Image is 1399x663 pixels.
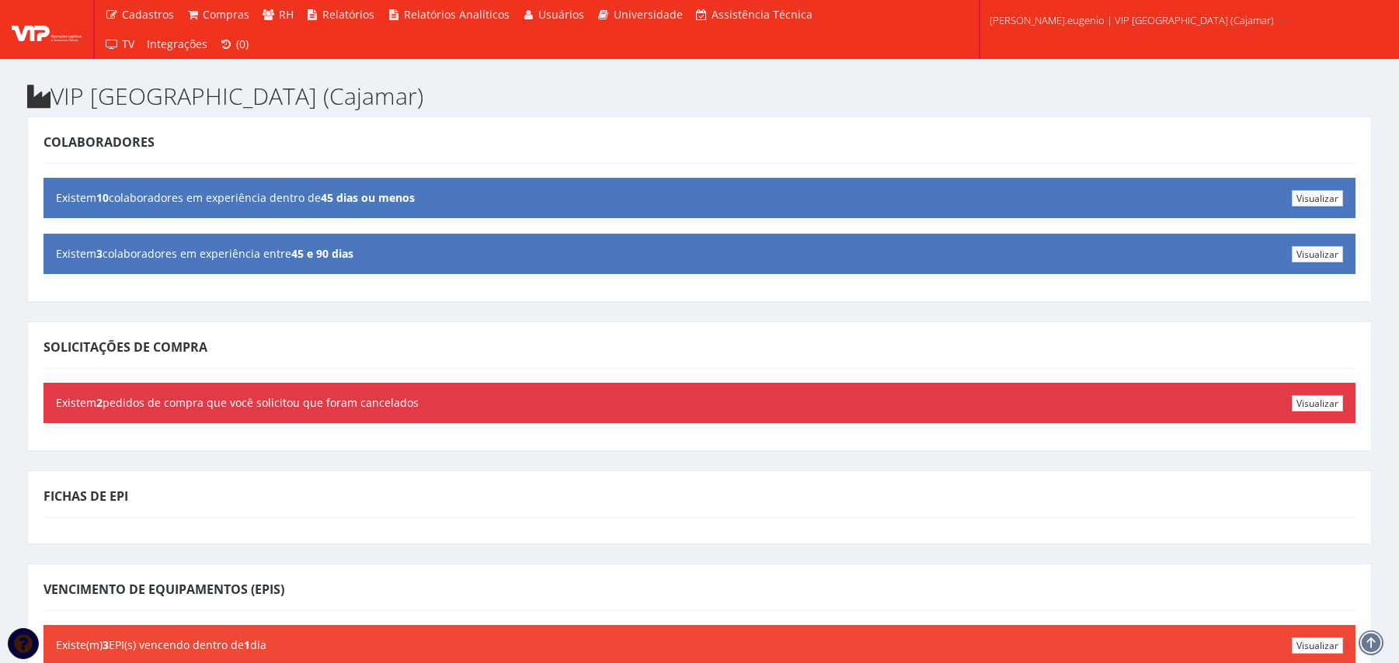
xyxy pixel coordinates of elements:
img: logo [12,18,82,41]
div: Existem colaboradores em experiência entre [44,234,1355,274]
span: Usuários [538,7,584,22]
div: Existem pedidos de compra que você solicitou que foram cancelados [44,383,1355,423]
b: 1 [244,637,250,652]
span: Colaboradores [44,134,155,151]
b: 45 e 90 dias [291,246,353,261]
span: Assistência Técnica [712,7,813,22]
span: Solicitações de Compra [44,338,207,356]
a: Integrações [141,30,214,59]
a: TV [99,30,141,59]
span: (0) [236,36,249,51]
span: Relatórios [322,7,374,22]
span: Vencimento de Equipamentos (EPIs) [44,581,284,598]
span: RH [279,7,294,22]
b: 3 [96,246,103,261]
span: [PERSON_NAME].eugenio | VIP [GEOGRAPHIC_DATA] (Cajamar) [990,12,1274,28]
a: Visualizar [1292,637,1343,654]
span: Compras [203,7,249,22]
span: Cadastros [122,7,174,22]
span: Relatórios Analíticos [404,7,510,22]
a: Visualizar [1292,395,1343,411]
div: Existem colaboradores em experiência dentro de [44,178,1355,218]
a: (0) [214,30,256,59]
span: Universidade [614,7,683,22]
a: Visualizar [1292,190,1343,207]
h2: VIP [GEOGRAPHIC_DATA] (Cajamar) [27,83,1372,109]
b: 3 [103,637,109,652]
a: Visualizar [1292,246,1343,262]
b: 2 [96,395,103,410]
b: 10 [96,190,109,205]
span: Fichas de EPI [44,488,128,505]
span: TV [122,36,134,51]
b: 45 dias ou menos [321,190,415,205]
span: Integrações [147,36,207,51]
